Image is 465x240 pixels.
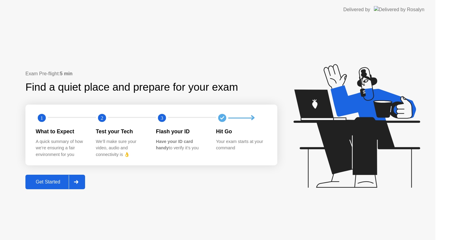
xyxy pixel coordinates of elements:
[156,139,193,151] b: Have your ID card handy
[25,70,277,77] div: Exam Pre-flight:
[216,138,267,151] div: Your exam starts at your command
[216,128,267,135] div: Hit Go
[96,128,147,135] div: Test your Tech
[161,115,163,121] text: 3
[25,79,239,95] div: Find a quiet place and prepare for your exam
[156,138,206,151] div: to verify it’s you
[41,115,43,121] text: 1
[27,179,69,185] div: Get Started
[96,138,147,158] div: We’ll make sure your video, audio and connectivity is 👌
[36,138,86,158] div: A quick summary of how we’re ensuring a fair environment for you
[374,6,424,13] img: Delivered by Rosalyn
[36,128,86,135] div: What to Expect
[101,115,103,121] text: 2
[343,6,370,13] div: Delivered by
[25,175,85,189] button: Get Started
[156,128,206,135] div: Flash your ID
[60,71,73,76] b: 5 min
